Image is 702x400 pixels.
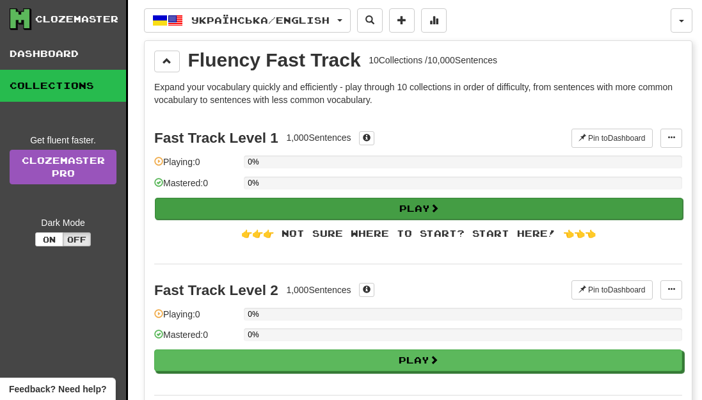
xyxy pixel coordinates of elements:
div: Clozemaster [35,13,118,26]
button: Add sentence to collection [389,8,415,33]
button: Pin toDashboard [571,280,653,300]
button: Українська/English [144,8,351,33]
div: Fluency Fast Track [188,51,361,70]
div: Playing: 0 [154,156,237,177]
button: Off [63,232,91,246]
span: Українська / English [191,15,330,26]
div: 1,000 Sentences [286,131,351,144]
button: On [35,232,63,246]
button: Play [154,349,682,371]
div: 👉👉👉 Not sure where to start? Start here! 👈👈👈 [154,227,682,240]
button: Search sentences [357,8,383,33]
a: ClozemasterPro [10,150,116,184]
div: 10 Collections / 10,000 Sentences [369,54,497,67]
div: 1,000 Sentences [286,284,351,296]
button: Play [155,198,683,220]
p: Expand your vocabulary quickly and efficiently - play through 10 collections in order of difficul... [154,81,682,106]
span: Open feedback widget [9,383,106,396]
div: Mastered: 0 [154,328,237,349]
div: Playing: 0 [154,308,237,329]
div: Dark Mode [10,216,116,229]
div: Get fluent faster. [10,134,116,147]
div: Fast Track Level 1 [154,130,278,146]
button: More stats [421,8,447,33]
button: Pin toDashboard [571,129,653,148]
div: Fast Track Level 2 [154,282,278,298]
div: Mastered: 0 [154,177,237,198]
